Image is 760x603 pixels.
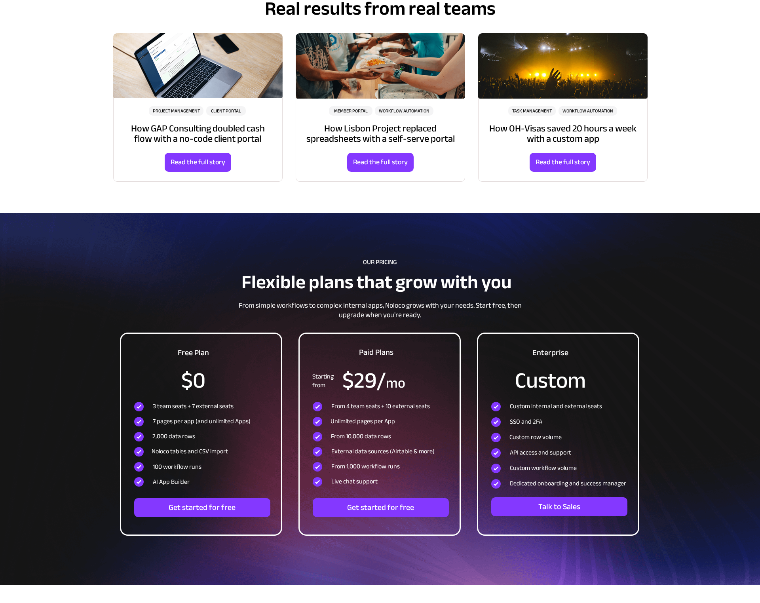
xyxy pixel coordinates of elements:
span: Dedicated onboarding and success manager [510,477,626,489]
span: 2,000 data rows [152,430,195,442]
span: TASK MANAGEMENT [508,108,556,114]
span: From simple workflows to complex internal apps, Noloco grows with your needs. Start free, then up... [239,299,522,321]
a: Read the full story [347,153,414,172]
span: CLIENT PORTAL [206,108,246,114]
span: MEMBER PORTAL [329,108,372,114]
span: Read the full story [347,158,414,167]
span: Paid Plans [359,345,393,360]
span: $0 [181,360,205,401]
span: WORKFLOW AUTOMATION [375,108,433,114]
span: Read the full story [530,158,596,167]
span: Custom [515,360,586,401]
span: Enterprise [532,345,568,360]
span: Talk to Sales [491,502,627,512]
span: How GAP Consulting doubled cash flow with a no-code client portal [131,120,265,148]
span: From 4 team seats + 10 external seats [331,400,430,412]
span: SSO and 2FA [510,416,542,428]
span: Free Plan [178,345,209,360]
span: Flexible plans that grow with you [241,264,512,300]
a: Talk to Sales [491,497,627,516]
a: Get started for free [313,498,449,517]
span: Get started for free [134,503,270,512]
span: Custom internal and external seats [510,400,602,412]
span: Live chat support [331,476,378,487]
span: How OH-Visas saved 20 hours a week with a custom app [489,120,636,148]
span: API access and support [510,447,571,458]
span: Custom workflow volume [510,462,577,474]
a: Get started for free [134,498,270,517]
span: Noloco tables and CSV import [152,445,228,457]
span: AI App Builder [153,476,190,488]
span: PROJECT MANAGEMENT [149,108,203,114]
span: Unlimited pages per App [331,415,395,427]
span: WORKFLOW AUTOMATION [559,108,617,114]
a: Read the full story [530,153,596,172]
span: External data sources (Airtable & more) [331,445,435,457]
span: $29/ [342,360,386,401]
span: Custom row volume [509,431,562,443]
span: Get started for free [313,503,449,512]
span: How Lisbon Project replaced spreadsheets with a self-serve portal [306,120,455,148]
a: Read the full story [165,153,231,172]
span: Read the full story [165,158,231,167]
span: Starting from [312,371,334,391]
span: OUR PRICING [363,256,397,268]
span: From 1,000 workflow runs [331,460,400,472]
span: From 10,000 data rows [331,430,391,442]
span: 3 team seats + 7 external seats [153,400,234,412]
span: mo [386,370,405,396]
span: 7 pages per app (and unlimited Apps) [153,415,251,427]
span: 100 workflow runs [153,461,201,473]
